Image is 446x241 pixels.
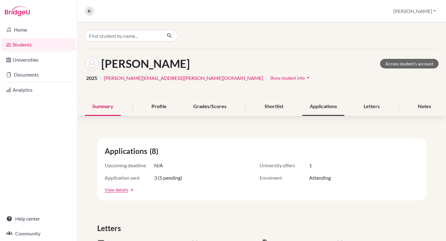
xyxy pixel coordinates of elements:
[1,38,76,51] a: Students
[1,227,76,240] a: Community
[85,57,99,71] img: Tyler Fung's avatar
[270,73,311,83] button: Show student infoarrow_drop_down
[144,98,174,116] div: Profile
[302,98,344,116] div: Applications
[85,30,162,42] input: Find student by name...
[105,174,154,182] span: Application sent
[150,146,161,157] span: (8)
[260,162,309,169] span: University offers
[128,188,134,192] a: arrow_forward
[186,98,234,116] div: Grades/Scores
[154,162,163,169] span: N/A
[260,174,309,182] span: Enrolment
[1,24,76,36] a: Home
[309,162,312,169] span: 1
[105,186,128,193] a: View details
[104,74,263,82] a: [PERSON_NAME][EMAIL_ADDRESS][PERSON_NAME][DOMAIN_NAME]
[5,6,30,16] img: Bridge-U
[154,174,182,182] span: 3 (5 pending)
[410,98,439,116] div: Notes
[305,75,311,81] i: arrow_drop_down
[97,223,123,234] span: Letters
[105,162,154,169] span: Upcoming deadline
[1,68,76,81] a: Documents
[101,57,190,70] h1: [PERSON_NAME]
[86,74,97,82] span: 2025
[380,59,439,68] a: Access student's account
[105,146,150,157] span: Applications
[1,213,76,225] a: Help center
[1,84,76,96] a: Analytics
[257,98,291,116] div: Shortlist
[270,75,305,81] span: Show student info
[391,5,439,17] button: [PERSON_NAME]
[1,54,76,66] a: Universities
[309,174,331,182] span: Attending
[356,98,387,116] div: Letters
[266,74,267,82] span: |
[85,98,121,116] div: Summary
[100,74,101,82] span: |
